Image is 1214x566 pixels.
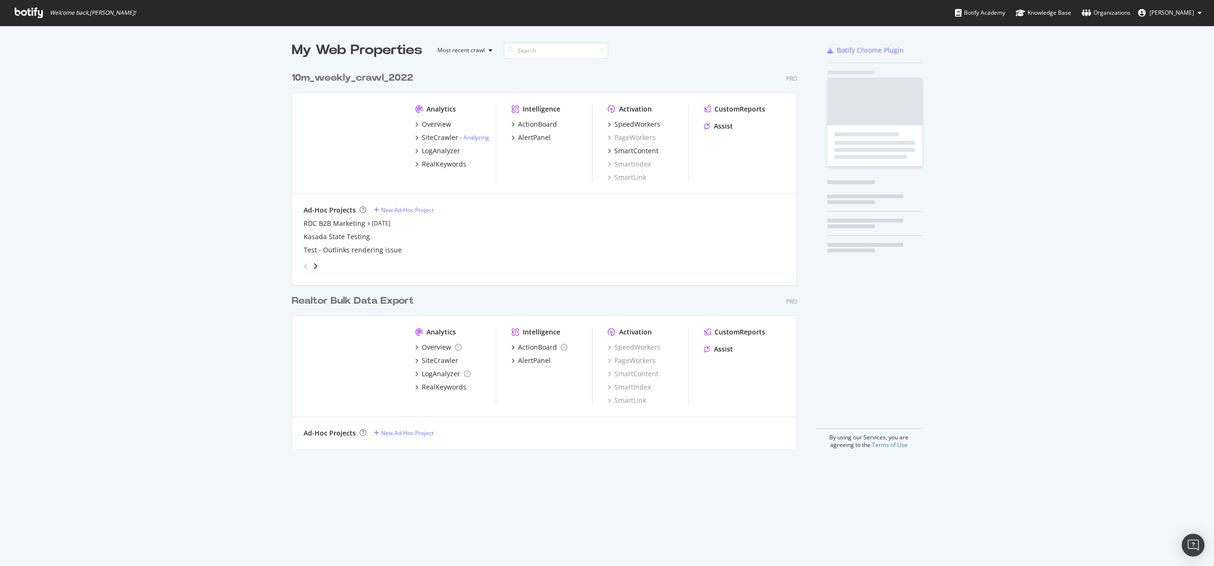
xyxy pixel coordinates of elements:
[704,327,765,337] a: CustomReports
[422,369,460,379] div: LogAnalyzer
[292,60,805,449] div: grid
[614,120,660,129] div: SpeedWorkers
[704,344,733,354] a: Assist
[714,121,733,131] div: Assist
[608,369,658,379] a: SmartContent
[312,261,319,271] div: angle-right
[837,46,904,55] div: Botify Chrome Plugin
[608,396,646,405] a: SmartLink
[426,327,456,337] div: Analytics
[608,133,656,142] a: PageWorkers
[422,356,458,365] div: SiteCrawler
[304,219,365,228] a: RDC B2B Marketing
[608,146,658,156] a: SmartContent
[304,428,356,438] div: Ad-Hoc Projects
[374,429,434,437] a: New Ad-Hoc Project
[304,104,400,181] img: realtor.com
[415,133,489,142] a: SiteCrawler- Analyzing
[714,327,765,337] div: CustomReports
[292,71,413,85] div: 10m_weekly_crawl_2022
[518,120,557,129] div: ActionBoard
[619,104,652,114] div: Activation
[415,369,471,379] a: LogAnalyzer
[415,159,466,169] a: RealKeywords
[608,356,656,365] a: PageWorkers
[1131,5,1209,20] button: [PERSON_NAME]
[714,104,765,114] div: CustomReports
[381,429,434,437] div: New Ad-Hoc Project
[1016,8,1071,18] div: Knowledge Base
[422,146,460,156] div: LogAnalyzer
[463,133,489,141] a: Analyzing
[704,104,765,114] a: CustomReports
[437,47,485,53] div: Most recent crawl
[304,205,356,215] div: Ad-Hoc Projects
[872,441,908,449] a: Terms of Use
[426,104,456,114] div: Analytics
[608,173,646,182] a: SmartLink
[460,133,489,141] div: -
[422,382,466,392] div: RealKeywords
[955,8,1005,18] div: Botify Academy
[422,133,458,142] div: SiteCrawler
[523,104,560,114] div: Intelligence
[614,146,658,156] div: SmartContent
[430,43,496,58] button: Most recent crawl
[50,9,136,17] span: Welcome back, [PERSON_NAME] !
[786,297,797,306] div: Pro
[292,71,417,85] a: 10m_weekly_crawl_2022
[827,46,904,55] a: Botify Chrome Plugin
[415,120,451,129] a: Overview
[704,121,733,131] a: Assist
[292,294,417,308] a: Realtor Bulk Data Export
[415,146,460,156] a: LogAnalyzer
[415,343,462,352] a: Overview
[422,120,451,129] div: Overview
[1082,8,1131,18] div: Organizations
[422,159,466,169] div: RealKeywords
[523,327,560,337] div: Intelligence
[415,382,466,392] a: RealKeywords
[292,294,414,308] div: Realtor Bulk Data Export
[816,428,923,449] div: By using our Services, you are agreeing to the
[415,356,458,365] a: SiteCrawler
[608,382,651,392] a: SmartIndex
[1149,9,1194,17] span: Bengu Eker
[714,344,733,354] div: Assist
[518,133,551,142] div: AlertPanel
[518,356,551,365] div: AlertPanel
[608,159,651,169] a: SmartIndex
[786,74,797,83] div: Pro
[511,343,567,352] a: ActionBoard
[374,206,434,214] a: New Ad-Hoc Project
[292,41,422,60] div: My Web Properties
[608,343,660,352] a: SpeedWorkers
[504,42,608,59] input: Search
[304,232,370,241] a: Kasada State Testing
[1182,534,1205,557] div: Open Intercom Messenger
[304,245,402,255] a: Test - Outlinks rendering issue
[372,219,390,227] a: [DATE]
[608,120,660,129] a: SpeedWorkers
[511,356,551,365] a: AlertPanel
[422,343,451,352] div: Overview
[518,343,557,352] div: ActionBoard
[381,206,434,214] div: New Ad-Hoc Project
[511,120,557,129] a: ActionBoard
[300,259,312,274] div: angle-left
[619,327,652,337] div: Activation
[511,133,551,142] a: AlertPanel
[304,327,400,404] img: realtorsecondary.com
